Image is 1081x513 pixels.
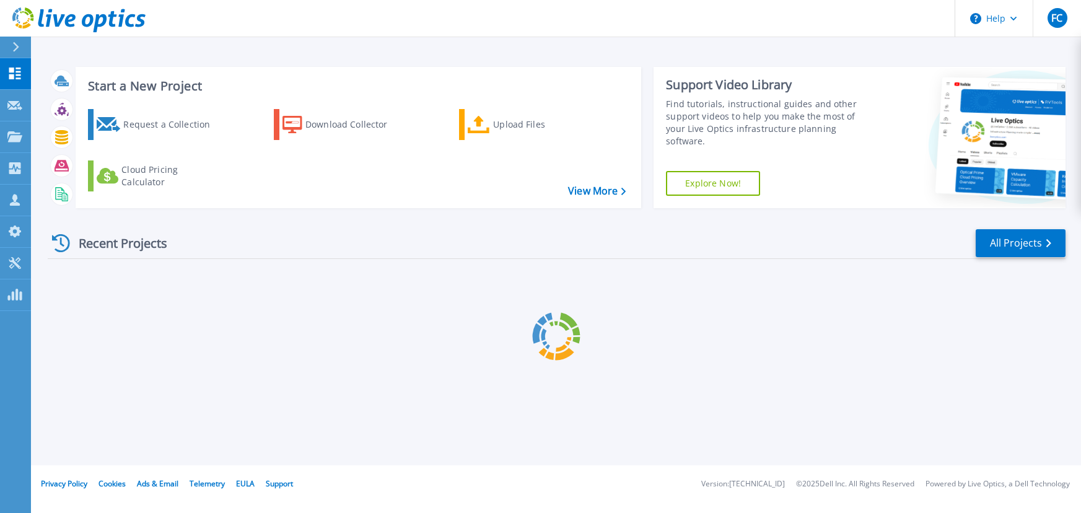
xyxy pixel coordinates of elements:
a: Explore Now! [666,171,760,196]
a: Cloud Pricing Calculator [88,160,226,191]
a: Ads & Email [137,478,178,489]
div: Cloud Pricing Calculator [121,164,221,188]
a: Telemetry [190,478,225,489]
a: All Projects [976,229,1066,257]
a: View More [568,185,626,197]
div: Support Video Library [666,77,875,93]
span: FC [1051,13,1062,23]
a: Privacy Policy [41,478,87,489]
li: Powered by Live Optics, a Dell Technology [926,480,1070,488]
li: Version: [TECHNICAL_ID] [701,480,785,488]
div: Upload Files [493,112,592,137]
div: Find tutorials, instructional guides and other support videos to help you make the most of your L... [666,98,875,147]
a: EULA [236,478,255,489]
a: Support [266,478,293,489]
a: Request a Collection [88,109,226,140]
a: Upload Files [459,109,597,140]
a: Download Collector [274,109,412,140]
div: Request a Collection [123,112,222,137]
h3: Start a New Project [88,79,625,93]
a: Cookies [98,478,126,489]
div: Download Collector [305,112,405,137]
li: © 2025 Dell Inc. All Rights Reserved [796,480,914,488]
div: Recent Projects [48,228,184,258]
